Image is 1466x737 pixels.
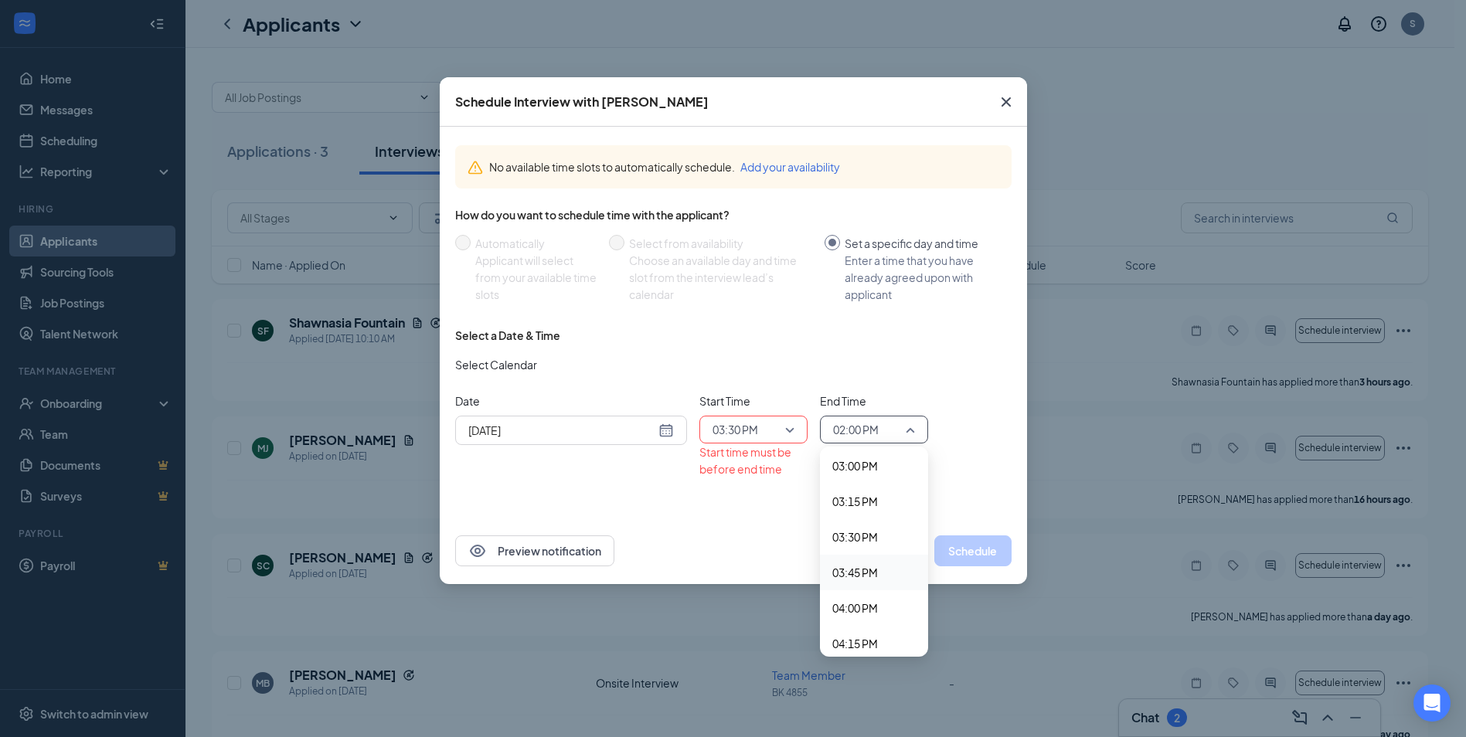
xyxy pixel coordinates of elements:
span: End Time [820,392,928,409]
input: Aug 26, 2025 [468,422,655,439]
svg: Cross [997,93,1015,111]
button: EyePreview notification [455,535,614,566]
span: 04:00 PM [832,599,878,616]
span: 03:30 PM [713,418,758,441]
svg: Warning [468,160,483,175]
div: Open Intercom Messenger [1413,684,1451,722]
span: 03:30 PM [832,528,878,545]
div: Select a Date & Time [455,328,560,343]
button: Add your availability [740,158,840,175]
span: Date [455,392,687,409]
div: No available time slots to automatically schedule. [489,158,999,175]
span: 03:00 PM [832,457,878,474]
span: 04:15 PM [832,635,878,652]
button: Close [985,77,1027,127]
span: Select Calendar [455,356,537,373]
div: Start time must be before end time [699,443,808,477]
span: 03:45 PM [832,564,878,581]
svg: Eye [468,542,487,560]
button: Schedule [934,535,1012,566]
span: 02:00 PM [833,418,879,441]
div: Applicant will select from your available time slots [475,252,597,303]
div: Enter a time that you have already agreed upon with applicant [845,252,999,303]
span: 03:15 PM [832,493,878,510]
div: Select from availability [629,235,812,252]
div: How do you want to schedule time with the applicant? [455,207,1012,222]
div: Set a specific day and time [845,235,999,252]
div: Schedule Interview with [PERSON_NAME] [455,93,709,110]
div: Automatically [475,235,597,252]
span: Start Time [699,392,808,409]
div: Choose an available day and time slot from the interview lead’s calendar [629,252,812,303]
